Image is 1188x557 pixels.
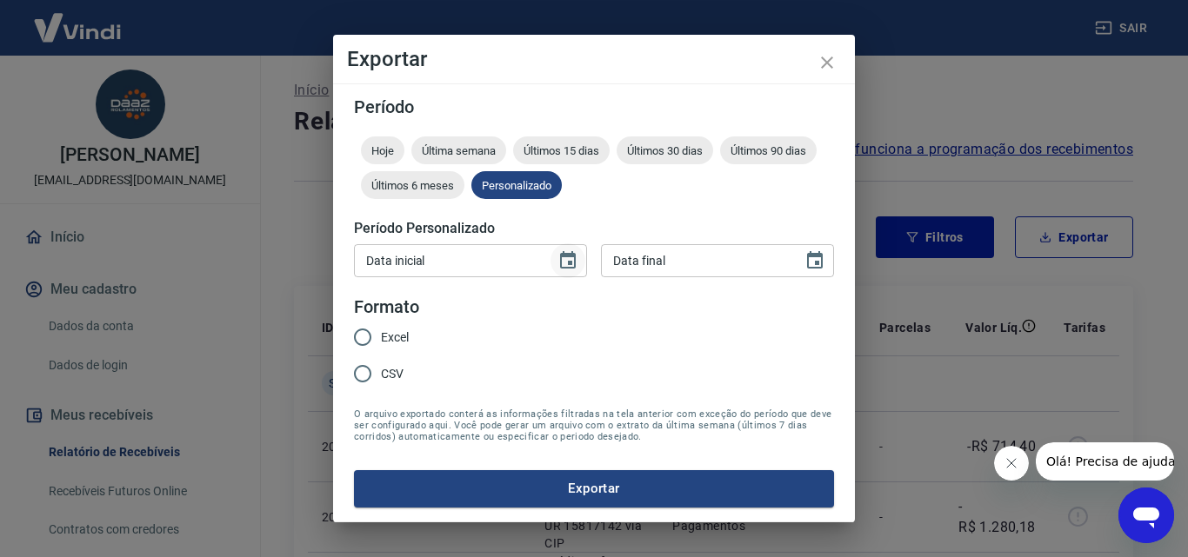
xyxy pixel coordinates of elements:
[617,144,713,157] span: Últimos 30 dias
[1036,442,1174,481] iframe: Mensagem da empresa
[354,220,834,237] h5: Período Personalizado
[513,144,610,157] span: Últimos 15 dias
[806,42,848,83] button: close
[617,136,713,164] div: Últimos 30 dias
[361,171,464,199] div: Últimos 6 meses
[798,243,832,278] button: Choose date
[361,136,404,164] div: Hoje
[354,295,419,320] legend: Formato
[411,144,506,157] span: Última semana
[354,470,834,507] button: Exportar
[513,136,610,164] div: Últimos 15 dias
[361,144,404,157] span: Hoje
[1118,487,1174,543] iframe: Botão para abrir a janela de mensagens
[361,179,464,192] span: Últimos 6 meses
[601,244,791,276] input: DD/MM/YYYY
[551,243,585,278] button: Choose date
[720,144,817,157] span: Últimos 90 dias
[411,136,506,164] div: Última semana
[10,12,146,26] span: Olá! Precisa de ajuda?
[381,365,404,383] span: CSV
[994,446,1029,481] iframe: Fechar mensagem
[471,171,562,199] div: Personalizado
[471,179,562,192] span: Personalizado
[354,244,544,276] input: DD/MM/YYYY
[381,328,409,347] span: Excel
[354,408,834,442] span: O arquivo exportado conterá as informações filtradas na tela anterior com exceção do período que ...
[354,98,834,116] h5: Período
[347,49,841,70] h4: Exportar
[720,136,817,164] div: Últimos 90 dias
